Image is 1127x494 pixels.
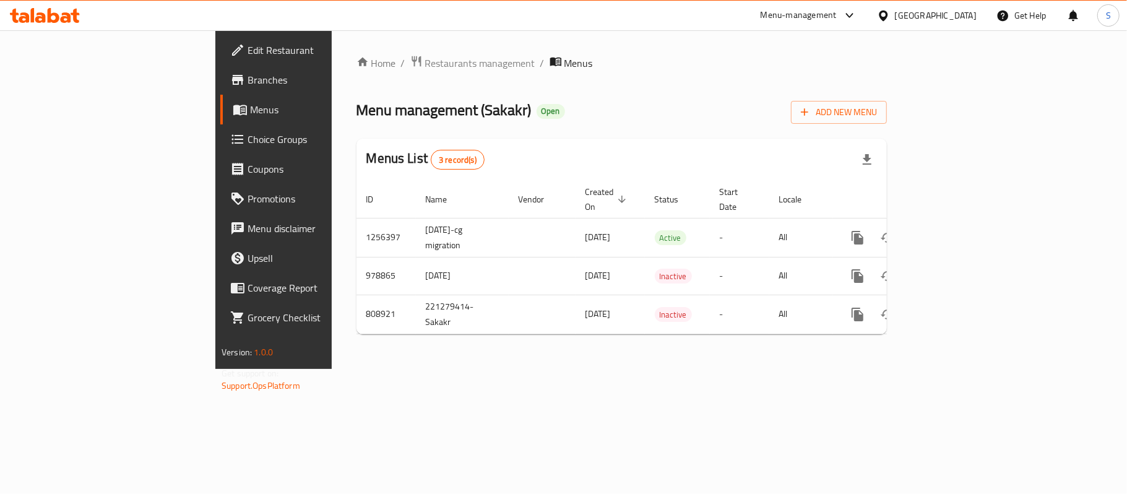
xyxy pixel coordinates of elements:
[833,181,972,219] th: Actions
[873,261,902,291] button: Change Status
[410,55,535,71] a: Restaurants management
[769,295,833,334] td: All
[220,95,404,124] a: Menus
[248,280,394,295] span: Coverage Report
[248,221,394,236] span: Menu disclaimer
[248,162,394,176] span: Coupons
[248,72,394,87] span: Branches
[426,192,464,207] span: Name
[222,378,300,394] a: Support.OpsPlatform
[425,56,535,71] span: Restaurants management
[843,223,873,253] button: more
[655,269,692,284] span: Inactive
[220,273,404,303] a: Coverage Report
[416,295,509,334] td: 221279414-Sakakr
[220,65,404,95] a: Branches
[801,105,877,120] span: Add New Menu
[761,8,837,23] div: Menu-management
[585,184,630,214] span: Created On
[220,303,404,332] a: Grocery Checklist
[585,267,611,284] span: [DATE]
[655,230,686,245] div: Active
[873,223,902,253] button: Change Status
[220,154,404,184] a: Coupons
[416,218,509,257] td: [DATE]-cg migration
[222,365,279,381] span: Get support on:
[250,102,394,117] span: Menus
[791,101,887,124] button: Add New Menu
[356,96,532,124] span: Menu management ( Sakakr )
[356,55,887,71] nav: breadcrumb
[537,104,565,119] div: Open
[220,214,404,243] a: Menu disclaimer
[220,184,404,214] a: Promotions
[655,308,692,322] span: Inactive
[248,43,394,58] span: Edit Restaurant
[843,261,873,291] button: more
[655,231,686,245] span: Active
[779,192,818,207] span: Locale
[220,124,404,154] a: Choice Groups
[585,229,611,245] span: [DATE]
[655,192,695,207] span: Status
[416,257,509,295] td: [DATE]
[710,257,769,295] td: -
[537,106,565,116] span: Open
[519,192,561,207] span: Vendor
[248,132,394,147] span: Choice Groups
[220,243,404,273] a: Upsell
[843,300,873,329] button: more
[769,257,833,295] td: All
[431,150,485,170] div: Total records count
[710,295,769,334] td: -
[710,218,769,257] td: -
[220,35,404,65] a: Edit Restaurant
[540,56,545,71] li: /
[585,306,611,322] span: [DATE]
[222,344,252,360] span: Version:
[248,310,394,325] span: Grocery Checklist
[895,9,977,22] div: [GEOGRAPHIC_DATA]
[248,191,394,206] span: Promotions
[852,145,882,175] div: Export file
[431,154,484,166] span: 3 record(s)
[564,56,593,71] span: Menus
[769,218,833,257] td: All
[1106,9,1111,22] span: S
[873,300,902,329] button: Change Status
[366,149,485,170] h2: Menus List
[254,344,273,360] span: 1.0.0
[366,192,390,207] span: ID
[248,251,394,266] span: Upsell
[356,181,972,334] table: enhanced table
[720,184,754,214] span: Start Date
